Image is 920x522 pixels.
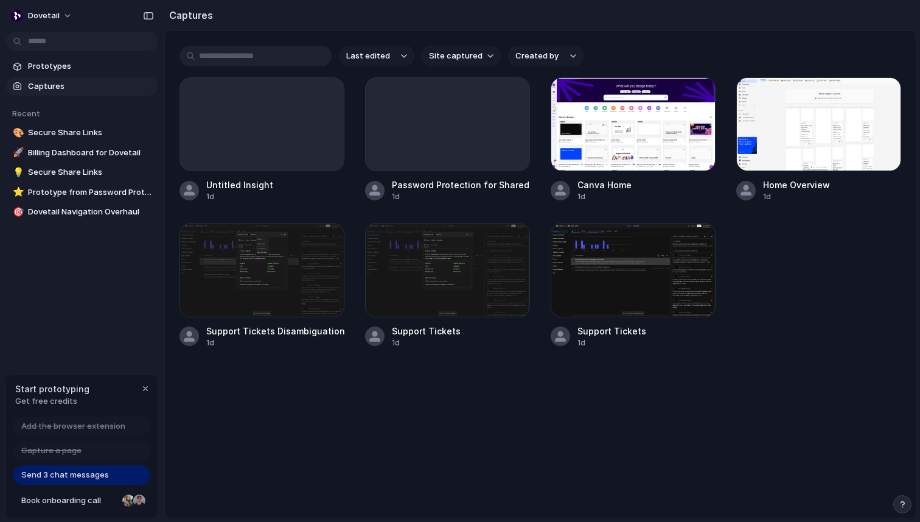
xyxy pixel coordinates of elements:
a: 💡Secure Share Links [6,163,158,182]
span: Captures [28,80,153,93]
div: 1d [206,337,344,348]
span: Start prototyping [15,383,89,395]
a: Captures [6,77,158,96]
span: Book onboarding call [21,495,117,507]
div: 1d [392,337,461,348]
span: Capture a page [21,445,82,457]
button: Site captured [422,46,501,66]
span: Secure Share Links [28,166,153,178]
span: Prototypes [28,60,153,72]
span: Prototype from Password Protection for Shared Links [28,186,153,199]
button: Created by [508,46,584,66]
div: 🎯 [13,205,21,219]
button: 💡 [11,166,23,178]
div: Canva Home [577,178,632,191]
div: 1d [577,337,646,348]
span: Get free credits [15,395,89,407]
span: Last edited [346,50,390,62]
a: Prototypes [6,57,158,76]
div: Password Protection for Shared Links [392,178,530,191]
span: Dovetail Navigation Overhaul [28,206,153,218]
div: 1d [763,191,830,202]
div: Untitled Insight [206,178,273,191]
div: ⭐ [13,185,21,199]
a: 🎯Dovetail Navigation Overhaul [6,203,158,221]
button: 🚀 [11,147,23,159]
button: dovetail [6,6,78,26]
span: Add the browser extension [21,420,125,432]
button: 🎨 [11,127,23,139]
div: Home Overview [763,178,830,191]
div: 1d [392,191,530,202]
a: Book onboarding call [13,491,150,510]
div: Support Tickets Disambiguation [206,325,344,337]
a: 🚀Billing Dashboard for Dovetail [6,144,158,162]
div: 💡 [13,166,21,180]
span: Recent [12,108,40,118]
div: 1d [206,191,273,202]
button: 🎯 [11,206,23,218]
a: 🎨Secure Share Links [6,124,158,142]
span: Created by [515,50,559,62]
a: ⭐Prototype from Password Protection for Shared Links [6,183,158,202]
span: Send 3 chat messages [21,469,109,481]
span: Billing Dashboard for Dovetail [28,147,153,159]
button: Last edited [339,46,414,66]
div: 🚀 [13,146,21,160]
h2: Captures [164,8,213,23]
div: Support Tickets [392,325,461,337]
span: Site captured [429,50,483,62]
div: 1d [577,191,632,202]
div: Support Tickets [577,325,646,337]
span: Secure Share Links [28,127,153,139]
span: dovetail [28,10,60,22]
div: 🎨 [13,126,21,140]
div: Nicole Kubica [121,493,136,508]
button: ⭐ [11,186,23,199]
div: Christian Iacullo [132,493,147,508]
